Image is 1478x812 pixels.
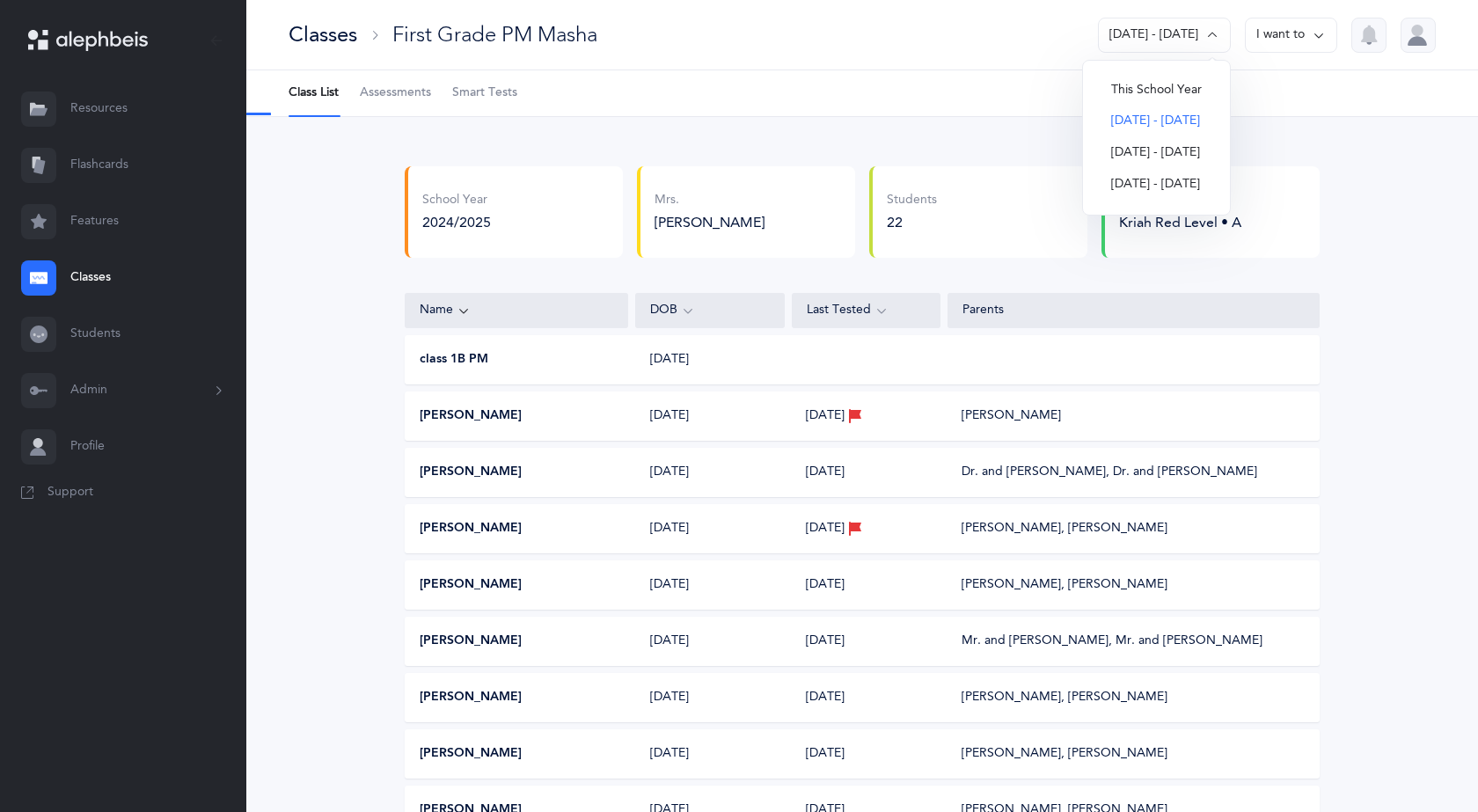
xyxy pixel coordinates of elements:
[420,576,522,594] button: [PERSON_NAME]
[360,84,431,102] span: Assessments
[1097,137,1216,169] button: [DATE] - [DATE]
[806,520,845,538] span: [DATE]
[1119,213,1241,232] div: Kriah Red Level • A
[392,20,597,49] div: First Grade PM Masha
[420,351,488,369] button: class 1B PM
[806,576,845,594] span: [DATE]
[655,192,841,209] div: Mrs.
[636,745,785,763] div: [DATE]
[636,351,785,369] div: [DATE]
[887,213,937,232] div: 22
[1097,106,1216,137] button: [DATE] - [DATE]
[806,407,845,425] span: [DATE]
[420,520,522,538] button: [PERSON_NAME]
[962,576,1167,594] div: [PERSON_NAME], [PERSON_NAME]
[1097,169,1216,201] button: [DATE] - [DATE]
[636,689,785,706] div: [DATE]
[636,576,785,594] div: [DATE]
[452,84,517,102] span: Smart Tests
[420,407,522,425] button: [PERSON_NAME]
[636,464,785,481] div: [DATE]
[962,464,1257,481] div: Dr. and [PERSON_NAME], Dr. and [PERSON_NAME]
[962,302,1305,319] div: Parents
[887,192,937,209] div: Students
[806,633,845,650] span: [DATE]
[806,689,845,706] span: [DATE]
[422,192,491,209] div: School Year
[962,520,1167,538] div: [PERSON_NAME], [PERSON_NAME]
[655,213,841,232] div: [PERSON_NAME]
[962,633,1262,650] div: Mr. and [PERSON_NAME], Mr. and [PERSON_NAME]
[807,301,926,320] div: Last Tested
[962,745,1167,763] div: [PERSON_NAME], [PERSON_NAME]
[1098,18,1231,53] button: [DATE] - [DATE]
[420,633,522,650] button: [PERSON_NAME]
[636,520,785,538] div: [DATE]
[962,689,1167,706] div: [PERSON_NAME], [PERSON_NAME]
[420,689,522,706] button: [PERSON_NAME]
[422,213,491,232] div: 2024/2025
[806,464,845,481] span: [DATE]
[962,407,1061,425] div: [PERSON_NAME]
[636,407,785,425] div: [DATE]
[1245,18,1337,53] button: I want to
[420,301,613,320] div: Name
[650,301,770,320] div: DOB
[48,484,93,501] span: Support
[420,745,522,763] button: [PERSON_NAME]
[636,633,785,650] div: [DATE]
[289,20,357,49] div: Classes
[1097,75,1216,106] button: This School Year
[420,464,522,481] button: [PERSON_NAME]
[806,745,845,763] span: [DATE]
